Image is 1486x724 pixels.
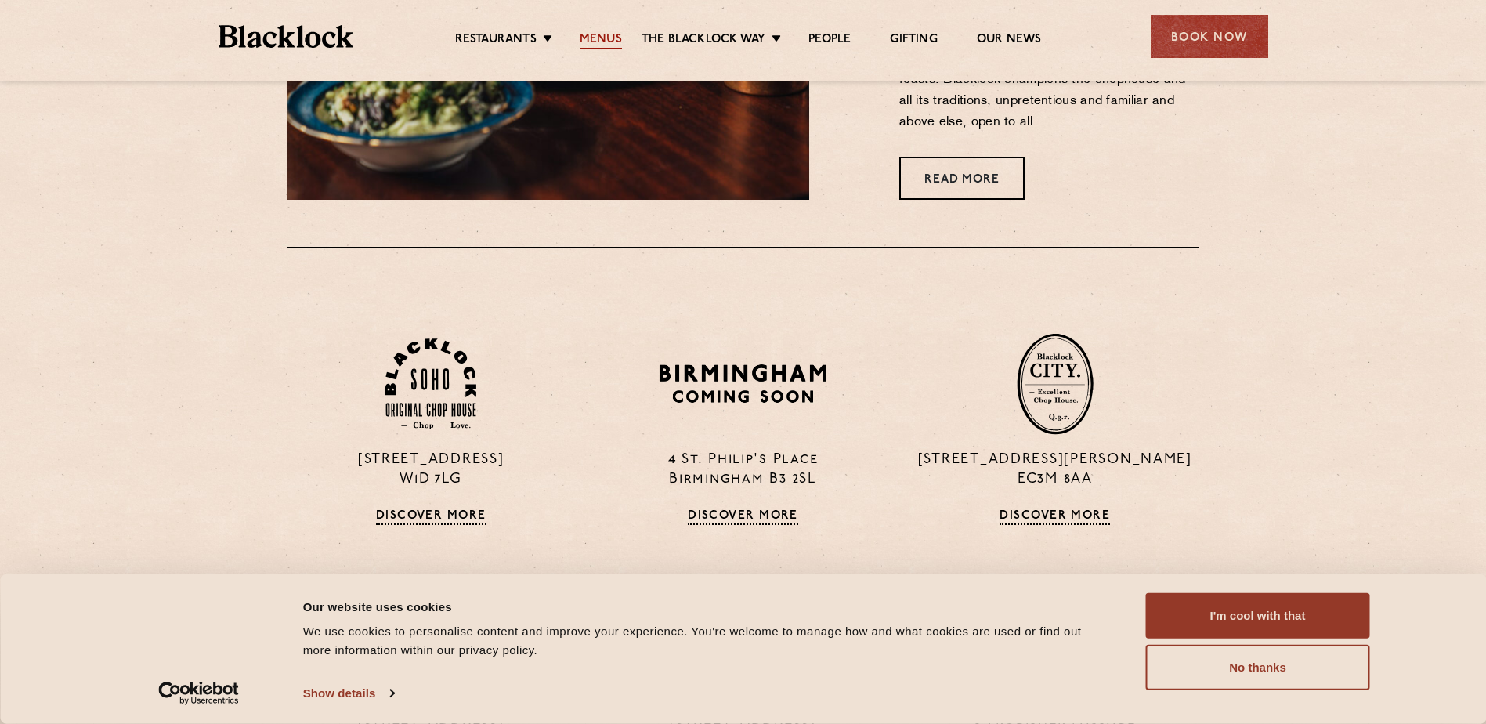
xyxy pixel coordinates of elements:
div: Our website uses cookies [303,597,1111,616]
a: Discover More [688,509,798,525]
a: Discover More [376,509,486,525]
img: BL_Textured_Logo-footer-cropped.svg [219,25,354,48]
img: City-stamp-default.svg [1017,333,1094,435]
a: Gifting [890,32,937,49]
img: Soho-stamp-default.svg [385,338,476,430]
a: Show details [303,682,394,705]
p: 4 St. Philip's Place Birmingham B3 2SL [598,451,887,490]
a: Discover More [1000,509,1110,525]
a: Restaurants [455,32,537,49]
a: Read More [899,157,1025,200]
a: The Blacklock Way [642,32,765,49]
div: Book Now [1151,15,1268,58]
button: I'm cool with that [1146,593,1370,639]
img: BIRMINGHAM-P22_-e1747915156957.png [656,359,830,408]
a: Our News [977,32,1042,49]
div: We use cookies to personalise content and improve your experience. You're welcome to manage how a... [303,622,1111,660]
button: No thanks [1146,645,1370,690]
p: [STREET_ADDRESS] W1D 7LG [287,451,575,490]
a: Menus [580,32,622,49]
a: People [808,32,851,49]
a: Usercentrics Cookiebot - opens in a new window [130,682,267,705]
p: [STREET_ADDRESS][PERSON_NAME] EC3M 8AA [911,451,1199,490]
